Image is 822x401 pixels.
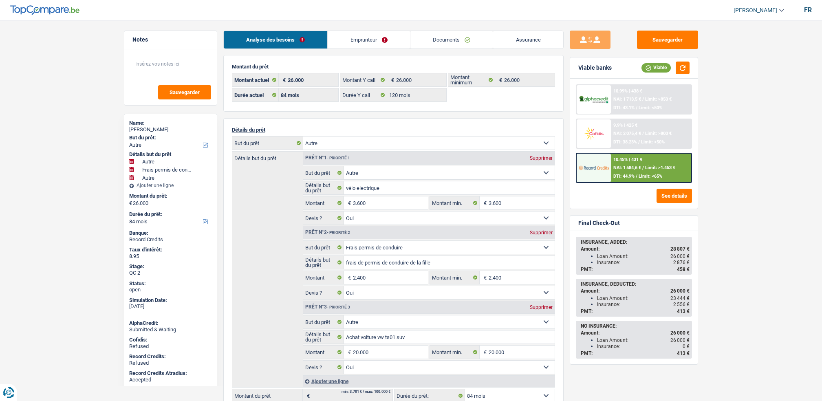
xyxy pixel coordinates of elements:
label: But du prêt [303,166,344,179]
span: Limit: <65% [639,174,662,179]
label: But du prêt [303,315,344,328]
span: 458 € [677,267,690,272]
span: / [636,105,637,110]
label: Durée Y call [340,88,387,101]
span: Limit: >850 € [645,97,672,102]
div: Loan Amount: [597,337,690,343]
span: € [129,200,132,207]
button: Sauvegarder [158,85,211,99]
span: Sauvegarder [170,90,200,95]
span: / [636,174,637,179]
div: [PERSON_NAME] [129,126,212,133]
div: PMT: [581,267,690,272]
span: € [344,196,353,209]
span: € [480,346,489,359]
div: Simulation Date: [129,297,212,304]
div: min: 3.701 € / max: 100.000 € [342,390,390,394]
span: NAI: 1 713,5 € [613,97,641,102]
span: 26 000 € [670,253,690,259]
div: PMT: [581,308,690,314]
div: Amount: [581,288,690,294]
div: Loan Amount: [597,253,690,259]
span: 26 000 € [670,288,690,294]
label: Montant [303,271,344,284]
span: 2 556 € [673,302,690,307]
img: AlphaCredit [579,95,609,104]
div: Loan Amount: [597,295,690,301]
span: 26 000 € [670,337,690,343]
button: Sauvegarder [637,31,698,49]
span: NAI: 2 075,4 € [613,131,641,136]
span: DTI: 38.23% [613,139,637,145]
label: Durée du prêt: [129,211,210,218]
span: Limit: <50% [641,139,665,145]
div: Ajouter une ligne [129,183,212,188]
label: Devis ? [303,212,344,225]
div: Viable [641,63,671,72]
div: Détails but du prêt [129,151,212,158]
div: Insurance: [597,344,690,349]
a: [PERSON_NAME] [727,4,784,17]
div: Taux d'intérêt: [129,247,212,253]
div: Amount: [581,246,690,252]
div: Refused [129,360,212,366]
div: Record Credits: [129,353,212,360]
span: DTI: 43.1% [613,105,635,110]
label: Montant minimum [448,73,495,86]
div: Status: [129,280,212,287]
div: 10.45% | 431 € [613,157,642,162]
span: Limit: >1.453 € [645,165,675,170]
div: Cofidis: [129,337,212,343]
div: Supprimer [528,230,555,235]
div: Refused [129,343,212,350]
label: But du prêt: [129,134,210,141]
div: Ajouter une ligne [303,375,555,387]
div: INSURANCE, DEDUCTED: [581,281,690,287]
span: / [642,165,644,170]
div: Amount: [581,330,690,336]
span: / [638,139,640,145]
div: Submitted & Waiting [129,326,212,333]
div: Prêt n°2 [303,230,352,235]
div: Record Credits Atradius: [129,370,212,377]
span: 26 000 € [670,330,690,336]
a: Assurance [493,31,563,48]
span: 28 807 € [670,246,690,252]
label: Devis ? [303,361,344,374]
label: Montant Y call [340,73,387,86]
label: Montant min. [430,196,480,209]
span: - Priorité 1 [327,156,350,160]
span: - Priorité 3 [327,305,350,309]
span: 413 € [677,308,690,314]
span: - Priorité 2 [327,230,350,235]
span: DTI: 44.9% [613,174,635,179]
div: fr [804,6,812,14]
div: Stage: [129,263,212,270]
div: Insurance: [597,260,690,265]
p: Détails du prêt [232,127,555,133]
div: Record Credits [129,236,212,243]
label: But du prêt [232,137,303,150]
div: Name: [129,120,212,126]
label: Détails but du prêt [303,256,344,269]
div: QC 2 [129,270,212,276]
label: Détails but du prêt [303,330,344,344]
div: Prêt n°1 [303,155,352,161]
span: NAI: 1 584,6 € [613,165,641,170]
label: Montant [303,346,344,359]
div: [DATE] [129,303,212,310]
div: NO INSURANCE: [581,323,690,329]
div: PMT: [581,350,690,356]
div: INSURANCE, ADDED: [581,239,690,245]
span: 413 € [677,350,690,356]
label: Montant min. [430,346,480,359]
span: € [387,73,396,86]
span: € [495,73,504,86]
label: Montant actuel [232,73,279,86]
h5: Notes [132,36,209,43]
label: Durée actuel [232,88,279,101]
div: Prêt n°3 [303,304,352,310]
label: Détails but du prêt [232,152,303,161]
span: 2 876 € [673,260,690,265]
div: Final Check-Out [578,220,620,227]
